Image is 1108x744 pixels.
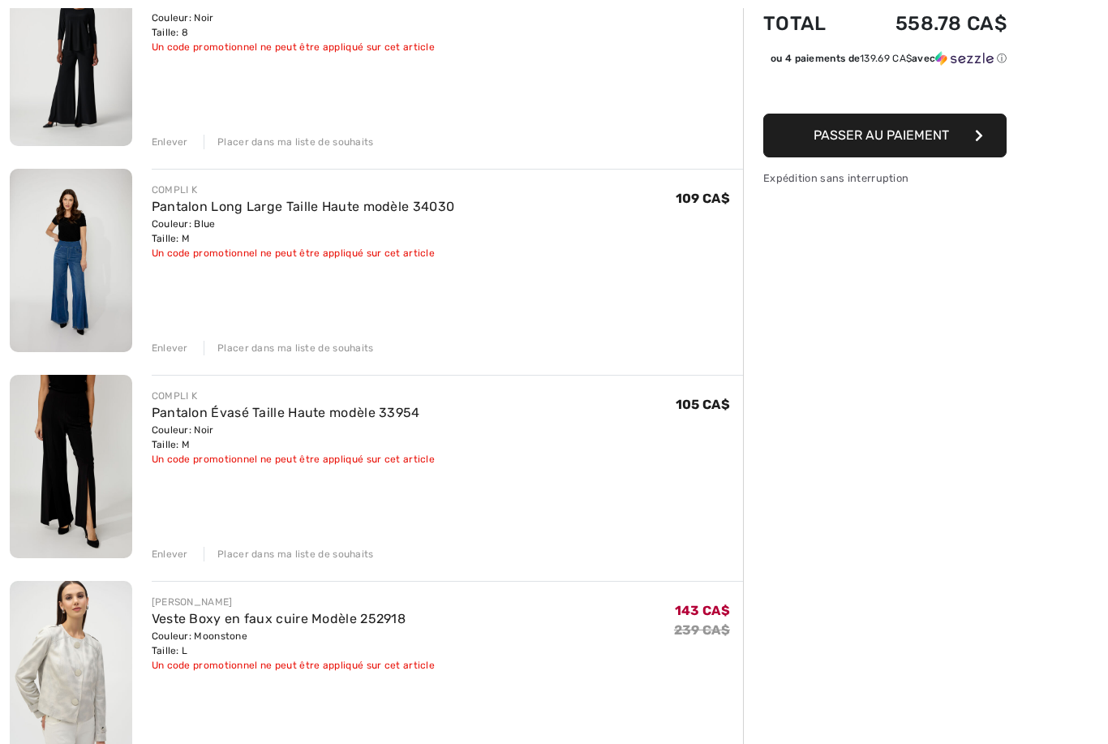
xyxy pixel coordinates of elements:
[675,603,730,618] span: 143 CA$
[676,191,730,206] span: 109 CA$
[204,341,374,355] div: Placer dans ma liste de souhaits
[814,127,949,143] span: Passer au paiement
[152,199,455,214] a: Pantalon Long Large Taille Haute modèle 34030
[152,246,455,260] div: Un code promotionnel ne peut être appliqué sur cet article
[763,71,1007,108] iframe: PayPal-paypal
[10,169,132,352] img: Pantalon Long Large Taille Haute modèle 34030
[152,629,435,658] div: Couleur: Moonstone Taille: L
[152,452,435,467] div: Un code promotionnel ne peut être appliqué sur cet article
[152,389,435,403] div: COMPLI K
[152,135,188,149] div: Enlever
[674,622,730,638] s: 239 CA$
[860,53,912,64] span: 139.69 CA$
[763,170,1007,186] div: Expédition sans interruption
[763,114,1007,157] button: Passer au paiement
[763,51,1007,71] div: ou 4 paiements de139.69 CA$avecSezzle Cliquez pour en savoir plus sur Sezzle
[152,405,420,420] a: Pantalon Évasé Taille Haute modèle 33954
[204,135,374,149] div: Placer dans ma liste de souhaits
[676,397,730,412] span: 105 CA$
[152,595,435,609] div: [PERSON_NAME]
[10,375,132,558] img: Pantalon Évasé Taille Haute modèle 33954
[152,183,455,197] div: COMPLI K
[152,341,188,355] div: Enlever
[771,51,1007,66] div: ou 4 paiements de avec
[152,40,435,54] div: Un code promotionnel ne peut être appliqué sur cet article
[935,51,994,66] img: Sezzle
[152,11,435,40] div: Couleur: Noir Taille: 8
[204,547,374,561] div: Placer dans ma liste de souhaits
[152,547,188,561] div: Enlever
[152,658,435,673] div: Un code promotionnel ne peut être appliqué sur cet article
[152,217,455,246] div: Couleur: Blue Taille: M
[152,423,435,452] div: Couleur: Noir Taille: M
[152,611,406,626] a: Veste Boxy en faux cuire Modèle 252918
